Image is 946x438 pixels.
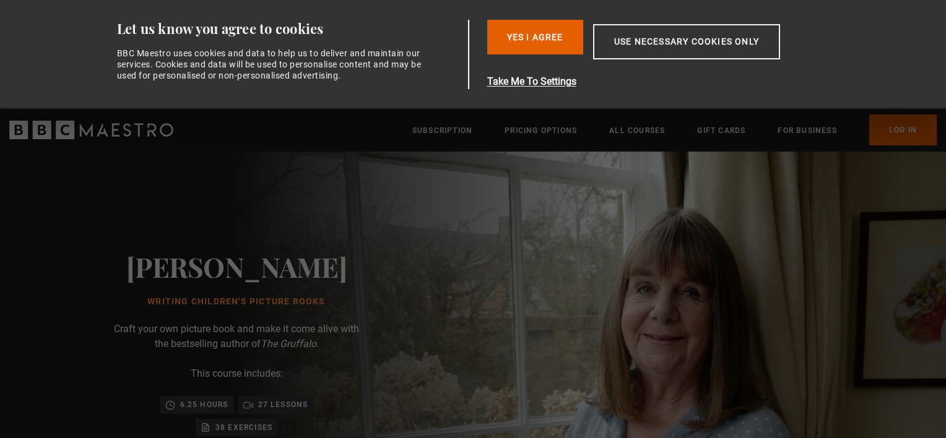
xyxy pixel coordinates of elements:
[261,338,316,350] i: The Gruffalo
[117,20,464,38] div: Let us know you agree to cookies
[412,114,937,145] nav: Primary
[412,124,472,137] a: Subscription
[191,366,283,381] p: This course includes:
[487,74,839,89] button: Take Me To Settings
[487,20,583,54] button: Yes I Agree
[505,124,577,137] a: Pricing Options
[126,251,347,282] h2: [PERSON_NAME]
[869,114,937,145] a: Log In
[609,124,665,137] a: All Courses
[778,124,836,137] a: For business
[697,124,745,137] a: Gift Cards
[9,121,173,139] svg: BBC Maestro
[113,322,360,351] p: Craft your own picture book and make it come alive with the bestselling author of .
[117,48,429,82] div: BBC Maestro uses cookies and data to help us to deliver and maintain our services. Cookies and da...
[126,297,347,307] h1: Writing Children's Picture Books
[593,24,780,59] button: Use necessary cookies only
